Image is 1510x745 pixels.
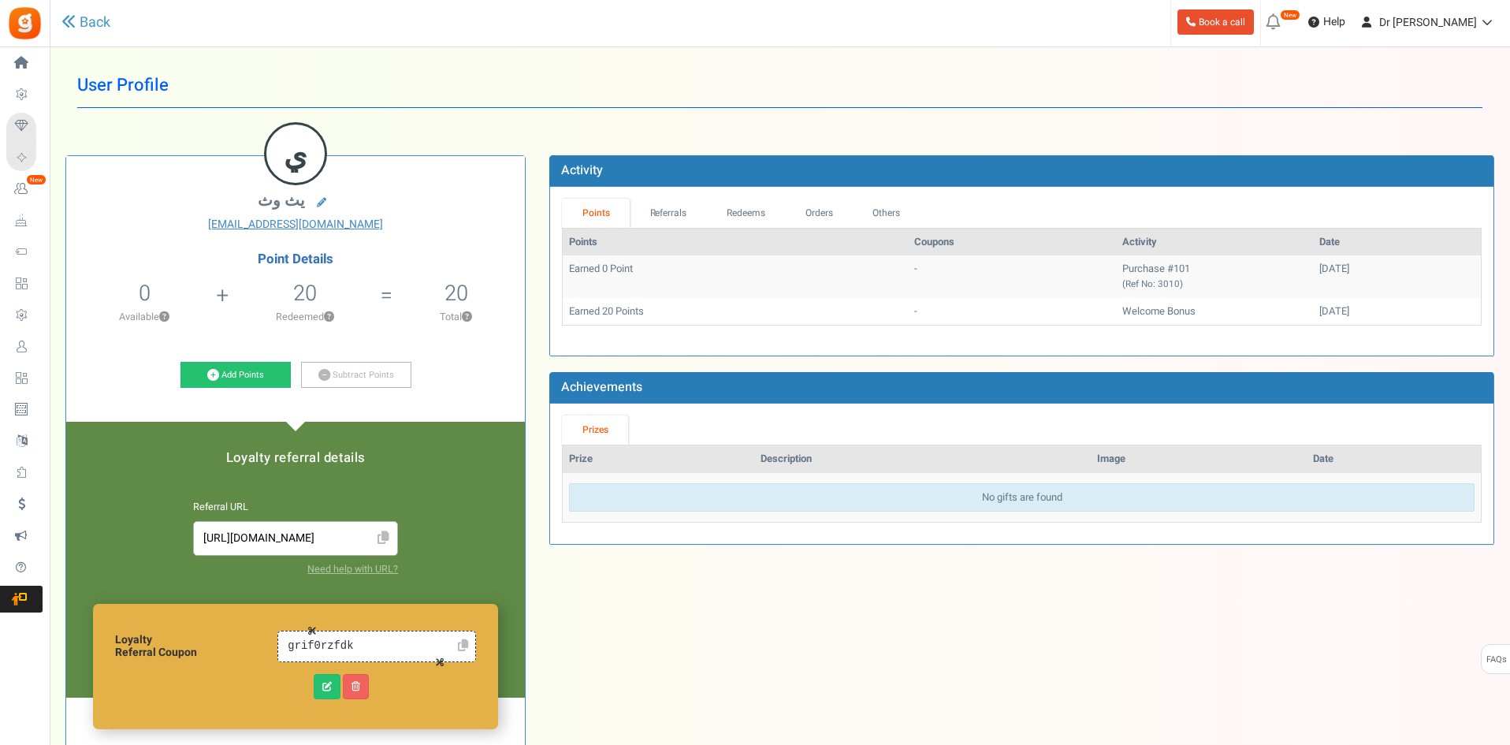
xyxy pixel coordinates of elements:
[562,415,628,445] a: Prizes
[1116,298,1313,326] td: Welcome Bonus
[1307,445,1481,473] th: Date
[159,312,169,322] button: ?
[562,199,630,228] a: Points
[258,189,305,212] span: يث وث
[1091,445,1307,473] th: Image
[1116,255,1313,297] td: Purchase #101
[370,525,396,553] span: Click to Copy
[180,362,291,389] a: Add Points
[82,451,509,465] h5: Loyalty referral details
[115,634,277,658] h6: Loyalty Referral Coupon
[563,445,753,473] th: Prize
[1486,645,1507,675] span: FAQs
[754,445,1091,473] th: Description
[74,310,214,324] p: Available
[630,199,707,228] a: Referrals
[293,281,317,305] h5: 20
[7,6,43,41] img: Gratisfaction
[561,161,603,180] b: Activity
[707,199,786,228] a: Redeems
[462,312,472,322] button: ?
[78,217,513,233] a: [EMAIL_ADDRESS][DOMAIN_NAME]
[395,310,517,324] p: Total
[908,255,1116,297] td: -
[908,298,1116,326] td: -
[1122,278,1183,291] small: (Ref No: 3010)
[1319,262,1475,277] div: [DATE]
[563,255,908,297] td: Earned 0 Point
[193,502,398,513] h6: Referral URL
[307,562,398,576] a: Need help with URL?
[853,199,921,228] a: Others
[1319,304,1475,319] div: [DATE]
[444,281,468,305] h5: 20
[1313,229,1481,256] th: Date
[6,176,43,203] a: New
[139,278,151,309] span: 0
[563,298,908,326] td: Earned 20 Points
[230,310,378,324] p: Redeemed
[1302,9,1352,35] a: Help
[66,252,525,266] h4: Point Details
[1319,14,1345,30] span: Help
[266,125,325,186] figcaption: ي
[563,229,908,256] th: Points
[452,634,474,659] a: Click to Copy
[1379,14,1477,31] span: Dr [PERSON_NAME]
[324,312,334,322] button: ?
[908,229,1116,256] th: Coupons
[77,63,1482,108] h1: User Profile
[1116,229,1313,256] th: Activity
[26,174,46,185] em: New
[301,362,411,389] a: Subtract Points
[785,199,853,228] a: Orders
[569,483,1475,512] div: No gifts are found
[1177,9,1254,35] a: Book a call
[561,378,642,397] b: Achievements
[1280,9,1300,20] em: New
